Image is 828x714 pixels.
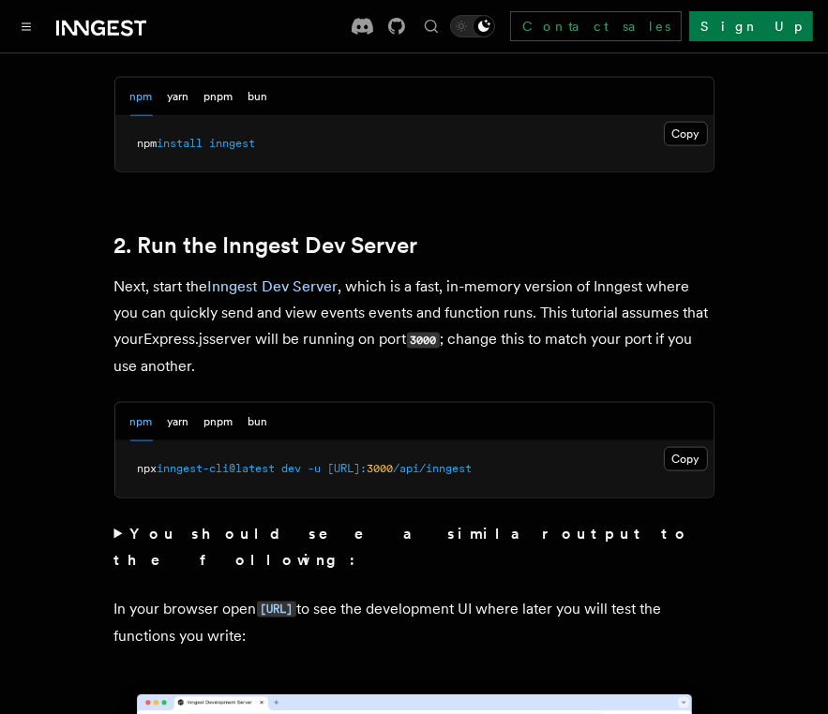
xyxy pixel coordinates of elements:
[664,122,708,146] button: Copy
[510,11,682,41] a: Contact sales
[168,78,189,116] button: yarn
[309,462,322,475] span: -u
[368,462,394,475] span: 3000
[114,274,715,379] p: Next, start the , which is a fast, in-memory version of Inngest where you can quickly send and vi...
[282,462,302,475] span: dev
[257,600,296,617] a: [URL]
[158,137,203,150] span: install
[450,15,495,37] button: Toggle dark mode
[210,137,256,150] span: inngest
[138,462,158,475] span: npx
[257,602,296,617] code: [URL]
[407,333,440,349] code: 3000
[208,277,339,295] a: Inngest Dev Server
[664,447,708,471] button: Copy
[420,15,443,37] button: Find something...
[394,462,473,475] span: /api/inngest
[204,78,233,116] button: pnpm
[168,403,189,441] button: yarn
[15,15,38,37] button: Toggle navigation
[204,403,233,441] button: pnpm
[114,521,715,573] summary: You should see a similar output to the following:
[248,78,268,116] button: bun
[328,462,368,475] span: [URL]:
[138,137,158,150] span: npm
[114,525,691,569] strong: You should see a similar output to the following:
[114,232,418,259] a: 2. Run the Inngest Dev Server
[158,462,276,475] span: inngest-cli@latest
[130,78,153,116] button: npm
[130,403,153,441] button: npm
[248,403,268,441] button: bun
[114,596,715,649] p: In your browser open to see the development UI where later you will test the functions you write:
[689,11,813,41] a: Sign Up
